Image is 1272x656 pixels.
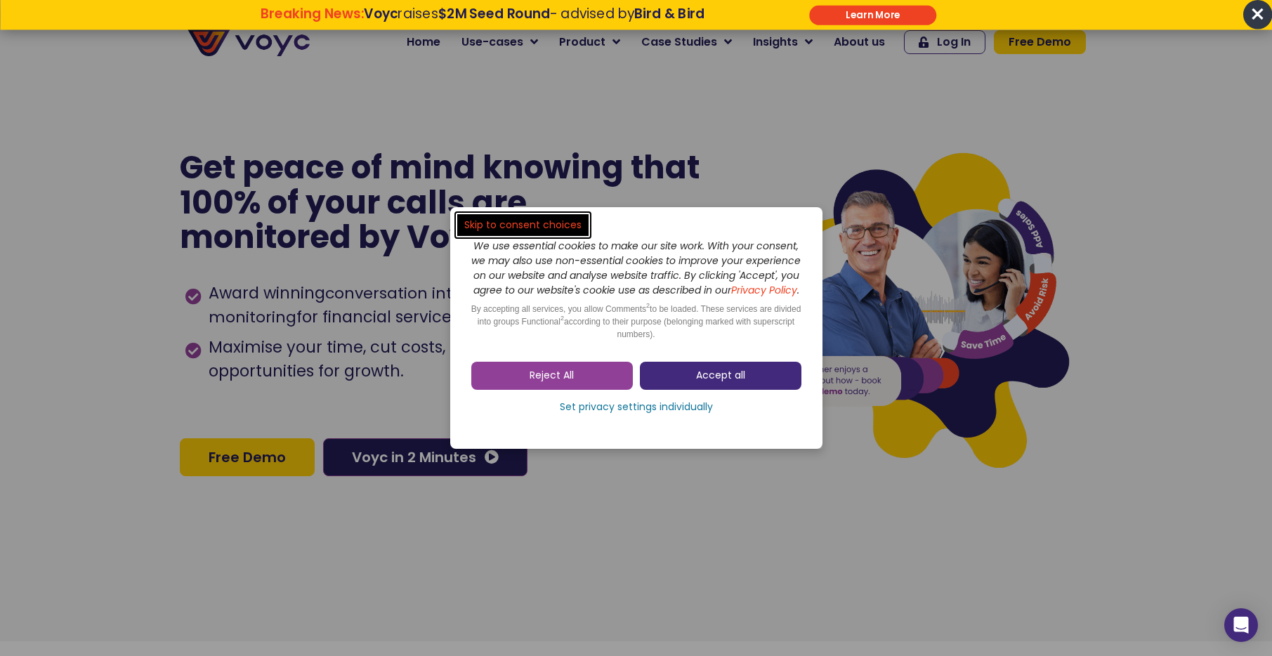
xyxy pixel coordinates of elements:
a: Privacy Policy [731,283,797,297]
span: Reject All [530,369,574,383]
a: Privacy Policy [289,292,355,306]
sup: 2 [646,302,650,309]
span: Accept all [696,369,745,383]
a: Accept all [640,362,801,390]
span: Set privacy settings individually [560,400,713,414]
span: By accepting all services, you allow Comments to be loaded. These services are divided into group... [471,304,801,339]
a: Reject All [471,362,633,390]
a: Set privacy settings individually [471,397,801,418]
sup: 2 [560,315,564,322]
a: Skip to consent choices [457,214,589,236]
span: Phone [186,56,221,72]
span: Job title [186,114,234,130]
i: We use essential cookies to make our site work. With your consent, we may also use non-essential ... [471,239,801,297]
